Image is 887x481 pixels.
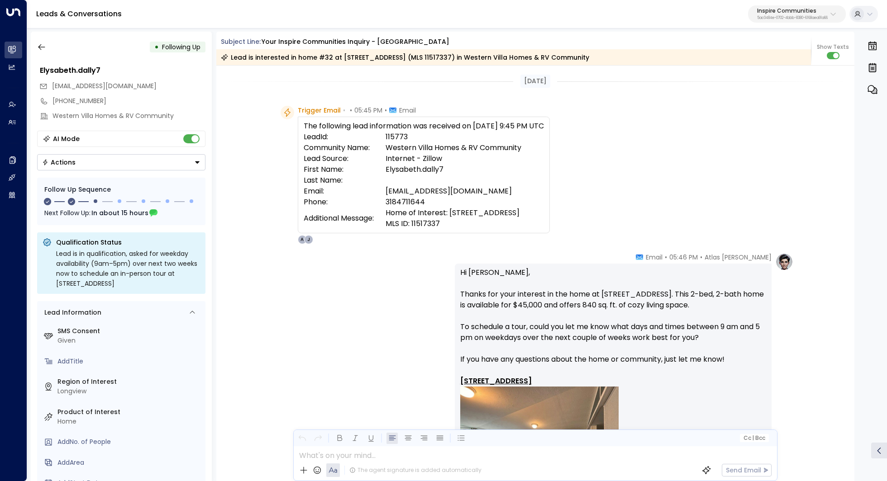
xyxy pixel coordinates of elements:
label: SMS Consent [57,326,202,336]
label: Region of Interest [57,377,202,387]
button: Actions [37,154,205,170]
span: Atlas [PERSON_NAME] [705,253,772,262]
td: Internet - Zillow [386,153,544,164]
button: Undo [296,433,308,444]
span: 05:46 PM [669,253,698,262]
td: Email: [304,186,386,197]
span: Show Texts [817,43,849,51]
div: Button group with a nested menu [37,154,205,170]
div: Elysabeth.dally7 [40,65,205,76]
div: AddTitle [57,357,202,366]
div: Lead Information [41,308,101,317]
label: Product of Interest [57,407,202,417]
td: First Name: [304,164,386,175]
td: Last Name: [304,175,386,186]
p: Inspire Communities [757,8,828,14]
div: AddNo. of People [57,437,202,447]
td: Elysabeth.dally7 [386,164,544,175]
div: [PHONE_NUMBER] [52,96,205,106]
div: Western Villa Homes & RV Community [52,111,205,121]
span: elysabeth.dally7@gmail.com [52,81,157,91]
div: A [298,235,307,244]
td: Home of Interest: [STREET_ADDRESS] MLS ID: 11517337 [386,207,544,229]
span: • [385,106,387,115]
td: LeadId: [304,132,386,142]
div: Given [57,336,202,345]
span: Email [646,253,663,262]
td: Additional Message: [304,207,386,229]
p: Qualification Status [56,238,200,247]
a: Leads & Conversations [36,9,122,19]
td: Western Villa Homes & RV Community [386,142,544,153]
span: • [700,253,702,262]
p: 5ac0484e-0702-4bbb-8380-6168aea91a66 [757,16,828,20]
img: profile-logo.png [775,253,793,271]
td: 3184711644 [386,197,544,207]
div: Actions [42,158,76,166]
span: Cc Bcc [743,435,765,441]
span: • [350,106,352,115]
button: Redo [312,433,324,444]
div: Lead is in qualification, asked for weekday availability (9am–5pm) over next two weeks now to sch... [56,249,200,288]
div: The following lead information was received on [DATE] 9:45 PM UTC [304,121,544,229]
div: • [154,39,159,55]
td: [EMAIL_ADDRESS][DOMAIN_NAME] [386,186,544,197]
div: Next Follow Up: [44,208,198,218]
span: 05:45 PM [354,106,382,115]
button: Cc|Bcc [739,434,768,443]
u: [STREET_ADDRESS] [460,376,532,386]
div: [DATE] [520,75,550,88]
span: In about 15 hours [91,208,148,218]
div: Follow Up Sequence [44,185,198,194]
div: J [304,235,313,244]
div: AddArea [57,458,202,467]
span: | [752,435,754,441]
span: [EMAIL_ADDRESS][DOMAIN_NAME] [52,81,157,90]
div: AI Mode [53,134,80,143]
span: • [343,106,345,115]
div: Home [57,417,202,426]
div: Lead is interested in home #32 at [STREET_ADDRESS] (MLS 11517337) in Western Villa Homes & RV Com... [221,53,589,62]
span: Following Up [162,42,200,52]
span: Subject Line: [221,37,261,46]
td: Lead Source: [304,153,386,164]
td: 115773 [386,132,544,142]
td: Phone: [304,197,386,207]
span: Email [399,106,416,115]
span: • [665,253,667,262]
span: Trigger Email [298,106,341,115]
button: Inspire Communities5ac0484e-0702-4bbb-8380-6168aea91a66 [748,5,846,23]
div: The agent signature is added automatically [349,466,482,474]
div: Longview [57,387,202,396]
td: Community Name: [304,142,386,153]
div: Your Inspire Communities Inquiry - [GEOGRAPHIC_DATA] [262,37,449,47]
